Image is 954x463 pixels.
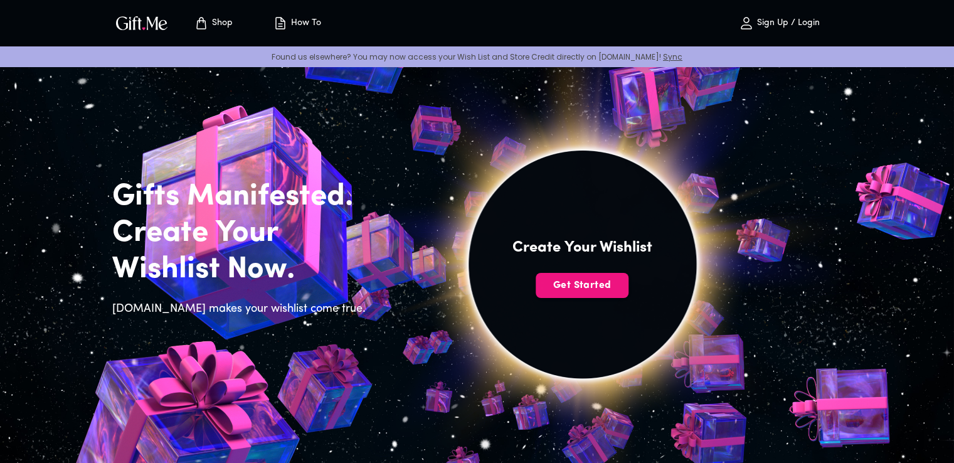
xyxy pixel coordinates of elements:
[263,3,332,43] button: How To
[112,16,171,31] button: GiftMe Logo
[112,179,373,215] h2: Gifts Manifested.
[717,3,842,43] button: Sign Up / Login
[112,301,373,318] h6: [DOMAIN_NAME] makes your wishlist come true.
[273,16,288,31] img: how-to.svg
[112,215,373,252] h2: Create Your
[288,18,321,29] p: How To
[112,252,373,288] h2: Wishlist Now.
[179,3,248,43] button: Store page
[10,51,944,62] p: Found us elsewhere? You may now access your Wish List and Store Credit directly on [DOMAIN_NAME]!
[114,14,170,32] img: GiftMe Logo
[754,18,820,29] p: Sign Up / Login
[663,51,682,62] a: Sync
[209,18,233,29] p: Shop
[512,238,652,258] h4: Create Your Wishlist
[536,279,628,292] span: Get Started
[536,273,628,298] button: Get Started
